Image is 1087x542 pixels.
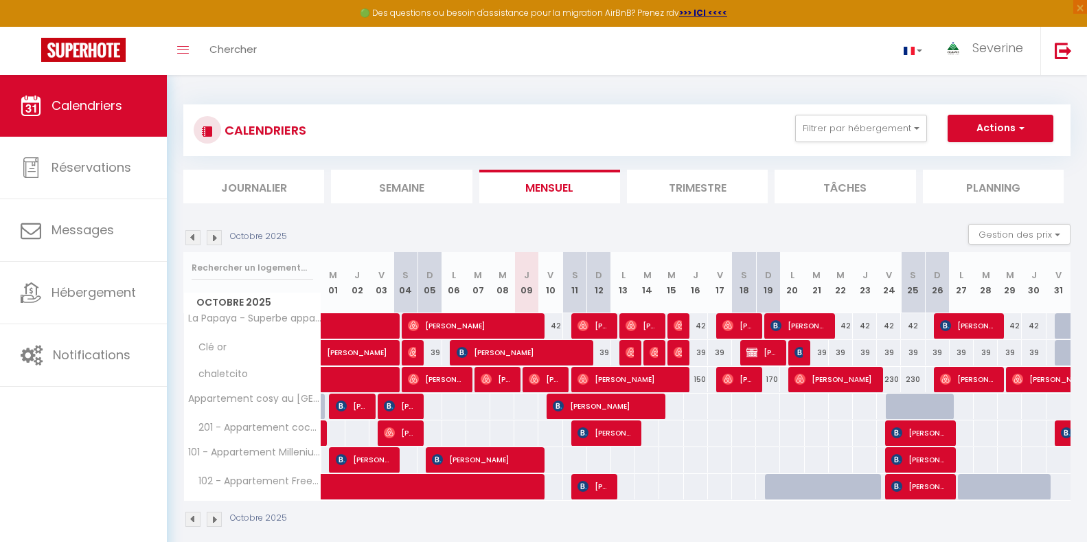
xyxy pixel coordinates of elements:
span: Clé or [186,340,238,355]
th: 29 [998,252,1022,313]
span: Octobre 2025 [184,293,321,313]
th: 15 [659,252,683,313]
div: 42 [829,313,853,339]
span: [PERSON_NAME] [577,420,634,446]
abbr: J [524,269,529,282]
span: [PERSON_NAME] [336,447,392,473]
button: Gestion des prix [968,224,1071,245]
div: 39 [1022,340,1046,365]
abbr: V [547,269,553,282]
div: 39 [877,340,901,365]
div: 42 [684,313,708,339]
span: [PERSON_NAME] [891,447,948,473]
span: [PERSON_NAME] [408,366,464,392]
abbr: D [595,269,602,282]
div: 39 [805,340,829,365]
abbr: M [474,269,482,282]
img: logout [1055,42,1072,59]
span: [PERSON_NAME] [432,447,536,473]
span: [PERSON_NAME] [770,313,827,339]
span: [PERSON_NAME] [408,339,416,365]
div: 42 [538,313,562,339]
img: Super Booking [41,38,126,62]
span: [PERSON_NAME] [891,420,948,446]
div: 39 [998,340,1022,365]
span: Notifications [53,346,130,363]
th: 27 [950,252,974,313]
li: Tâches [775,170,915,203]
a: >>> ICI <<<< [679,7,727,19]
span: [PERSON_NAME] [722,366,755,392]
span: Réservations [52,159,131,176]
th: 21 [805,252,829,313]
h3: CALENDRIERS [221,115,306,146]
span: Calendriers [52,97,122,114]
span: [PERSON_NAME] [940,366,996,392]
div: 39 [708,340,732,365]
th: 28 [974,252,998,313]
abbr: M [836,269,845,282]
th: 17 [708,252,732,313]
th: 10 [538,252,562,313]
th: 04 [393,252,417,313]
span: chaletcito [186,367,251,382]
span: [PERSON_NAME] [891,473,948,499]
th: 08 [490,252,514,313]
span: [PERSON_NAME] [626,339,634,365]
p: Octobre 2025 [230,230,287,243]
span: [PERSON_NAME] [794,366,875,392]
div: 39 [901,340,925,365]
div: 230 [877,367,901,392]
a: [PERSON_NAME] [321,340,345,366]
input: Rechercher un logement... [192,256,313,280]
div: 39 [853,340,877,365]
span: [PERSON_NAME] [481,366,513,392]
div: 39 [974,340,998,365]
th: 22 [829,252,853,313]
th: 31 [1046,252,1071,313]
li: Planning [923,170,1064,203]
th: 03 [369,252,393,313]
abbr: M [499,269,507,282]
th: 19 [756,252,780,313]
abbr: V [886,269,892,282]
abbr: D [765,269,772,282]
abbr: L [452,269,456,282]
span: [PERSON_NAME] [940,313,996,339]
abbr: D [934,269,941,282]
abbr: S [741,269,747,282]
th: 02 [345,252,369,313]
span: [PERSON_NAME] [577,313,610,339]
span: Messages [52,221,114,238]
th: 12 [587,252,611,313]
abbr: M [667,269,676,282]
abbr: V [378,269,385,282]
th: 01 [321,252,345,313]
abbr: M [329,269,337,282]
th: 07 [466,252,490,313]
abbr: S [910,269,916,282]
abbr: J [693,269,698,282]
abbr: J [1031,269,1037,282]
li: Trimestre [627,170,768,203]
img: ... [943,39,963,58]
div: 42 [901,313,925,339]
span: Chercher [209,42,257,56]
th: 05 [417,252,442,313]
span: [PERSON_NAME] [408,313,536,339]
div: 42 [998,313,1022,339]
th: 06 [442,252,466,313]
abbr: M [982,269,990,282]
span: 102 - Appartement Freedom [186,474,323,489]
div: 42 [853,313,877,339]
span: Hébergement [52,284,136,301]
span: 101 - Appartement Millenium [186,447,323,458]
abbr: S [572,269,578,282]
span: [PERSON_NAME] [722,313,755,339]
th: 30 [1022,252,1046,313]
p: Octobre 2025 [230,512,287,525]
th: 23 [853,252,877,313]
th: 13 [611,252,635,313]
abbr: L [959,269,963,282]
span: [PERSON_NAME] [384,420,416,446]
